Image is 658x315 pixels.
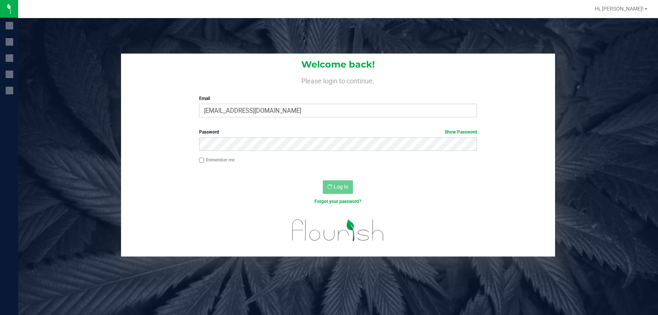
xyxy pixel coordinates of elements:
a: Forgot your password? [314,199,361,204]
span: Hi, [PERSON_NAME]! [595,6,644,12]
h1: Welcome back! [121,60,555,69]
span: Log In [334,184,348,190]
button: Log In [323,180,353,194]
img: flourish_logo.svg [284,213,393,248]
span: Password [199,129,219,135]
input: Remember me [199,158,204,163]
label: Email [199,95,477,102]
h4: Please login to continue. [121,75,555,85]
label: Remember me [199,157,235,163]
a: Show Password [445,129,477,135]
